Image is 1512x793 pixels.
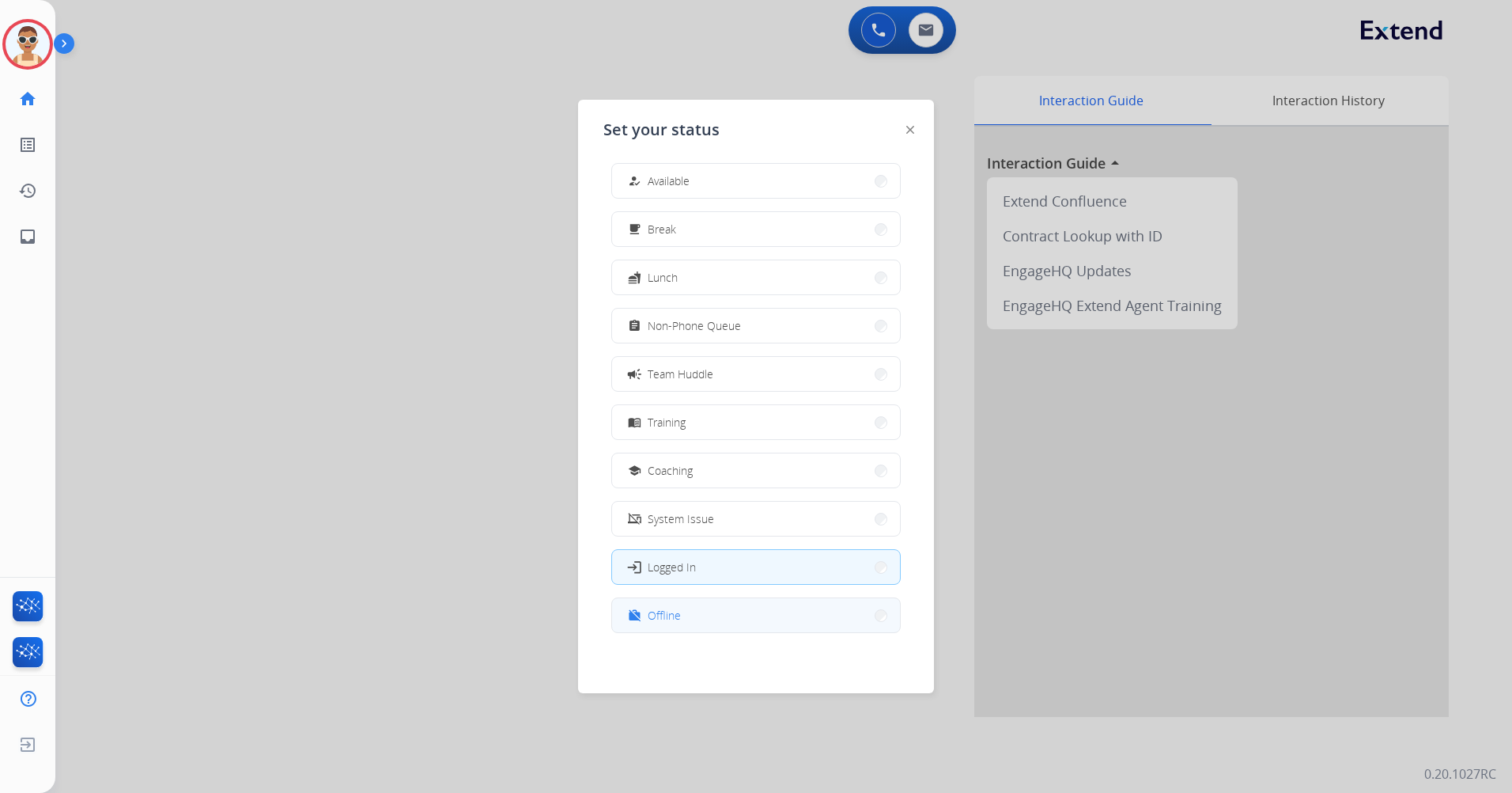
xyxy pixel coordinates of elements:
[648,559,696,575] span: Logged In
[612,309,900,343] button: Non-Phone Queue
[1424,765,1496,784] p: 0.20.1027RC
[612,550,900,584] button: Logged In
[648,173,690,189] span: Available
[18,89,37,108] mat-icon: home
[628,174,641,188] mat-icon: how_to_reg
[648,510,714,527] span: System Issue
[648,414,686,431] span: Training
[612,260,900,294] button: Lunch
[906,126,914,134] img: close-button
[612,212,900,246] button: Break
[648,366,713,382] span: Team Huddle
[628,512,641,526] mat-icon: phonelink_off
[612,453,900,488] button: Coaching
[648,462,693,479] span: Coaching
[603,119,720,141] span: Set your status
[648,317,741,334] span: Non-Phone Queue
[648,221,676,237] span: Break
[628,415,641,429] mat-icon: menu_book
[648,269,678,286] span: Lunch
[628,319,641,332] mat-icon: assignment
[612,502,900,536] button: System Issue
[628,271,641,284] mat-icon: fastfood
[6,22,50,66] img: avatar
[628,464,641,477] mat-icon: school
[612,598,900,632] button: Offline
[612,357,900,391] button: Team Huddle
[626,366,642,381] mat-icon: campaign
[628,609,641,622] mat-icon: work_off
[612,164,900,198] button: Available
[612,405,900,439] button: Training
[648,607,681,624] span: Offline
[18,227,37,246] mat-icon: inbox
[626,559,642,575] mat-icon: login
[628,222,641,236] mat-icon: free_breakfast
[18,181,37,200] mat-icon: history
[18,135,37,154] mat-icon: list_alt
